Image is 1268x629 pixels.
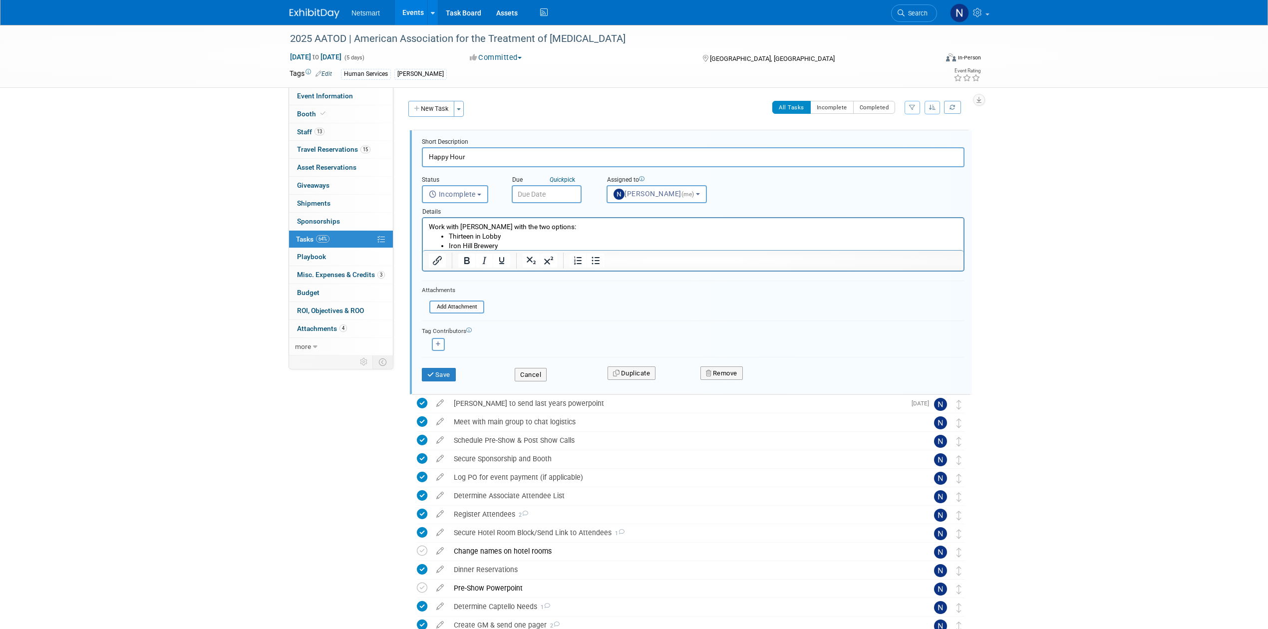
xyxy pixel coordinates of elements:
[956,437,961,446] i: Move task
[289,266,393,284] a: Misc. Expenses & Credits3
[289,302,393,319] a: ROI, Objectives & ROO
[934,601,947,614] img: Nina Finn
[422,138,964,147] div: Short Description
[289,123,393,141] a: Staff13
[449,580,914,597] div: Pre-Show Powerpoint
[957,54,981,61] div: In-Person
[607,185,707,203] button: [PERSON_NAME](me)
[934,490,947,503] img: Nina Finn
[297,199,330,207] span: Shipments
[355,355,373,368] td: Personalize Event Tab Strip
[608,366,655,380] button: Duplicate
[422,325,964,335] div: Tag Contributors
[26,13,535,23] li: Thirteen in Lobby
[449,432,914,449] div: Schedule Pre-Show & Post Show Calls
[449,561,914,578] div: Dinner Reservations
[297,110,327,118] span: Booth
[548,176,577,184] a: Quickpick
[6,4,535,13] p: Work with [PERSON_NAME] with the two options:
[449,598,914,615] div: Determine Captello Needs
[449,413,914,430] div: Meet with main group to chat logistics
[700,366,743,380] button: Remove
[423,218,963,250] iframe: Rich Text Area
[956,400,961,409] i: Move task
[289,320,393,337] a: Attachments4
[950,3,969,22] img: Nina Finn
[360,146,370,153] span: 15
[26,23,535,32] li: Iron Hill Brewery
[458,254,475,268] button: Bold
[289,195,393,212] a: Shipments
[316,70,332,77] a: Edit
[956,474,961,483] i: Move task
[290,68,332,80] td: Tags
[449,395,906,412] div: [PERSON_NAME] to send last years powerpoint
[587,254,604,268] button: Bullet list
[540,254,557,268] button: Superscript
[297,92,353,100] span: Event Information
[449,524,914,541] div: Secure Hotel Room Block/Send Link to Attendees
[853,101,896,114] button: Completed
[5,4,536,32] body: Rich Text Area. Press ALT-0 for help.
[351,9,380,17] span: Netsmart
[431,584,449,593] a: edit
[476,254,493,268] button: Italic
[297,271,385,279] span: Misc. Expenses & Credits
[934,453,947,466] img: Nina Finn
[339,324,347,332] span: 4
[373,355,393,368] td: Toggle Event Tabs
[934,472,947,485] img: Nina Finn
[956,529,961,539] i: Move task
[431,454,449,463] a: edit
[295,342,311,350] span: more
[289,87,393,105] a: Event Information
[289,338,393,355] a: more
[956,492,961,502] i: Move task
[431,510,449,519] a: edit
[537,604,550,611] span: 1
[289,213,393,230] a: Sponsorships
[431,547,449,556] a: edit
[297,128,324,136] span: Staff
[449,469,914,486] div: Log PO for event payment (if applicable)
[431,399,449,408] a: edit
[891,4,937,22] a: Search
[449,450,914,467] div: Secure Sponsorship and Booth
[297,324,347,332] span: Attachments
[607,176,731,185] div: Assigned to
[934,509,947,522] img: Nina Finn
[289,284,393,302] a: Budget
[956,566,961,576] i: Move task
[934,435,947,448] img: Nina Finn
[289,159,393,176] a: Asset Reservations
[956,548,961,557] i: Move task
[290,52,342,61] span: [DATE] [DATE]
[878,52,981,67] div: Event Format
[550,176,564,183] i: Quick
[289,231,393,248] a: Tasks64%
[431,565,449,574] a: edit
[512,185,582,203] input: Due Date
[956,511,961,520] i: Move task
[431,417,449,426] a: edit
[287,30,922,48] div: 2025 AATOD | American Association for the Treatment of [MEDICAL_DATA]
[297,217,340,225] span: Sponsorships
[343,54,364,61] span: (5 days)
[296,235,329,243] span: Tasks
[422,147,964,167] input: Name of task or a short description
[431,436,449,445] a: edit
[341,69,391,79] div: Human Services
[710,55,835,62] span: [GEOGRAPHIC_DATA], [GEOGRAPHIC_DATA]
[394,69,447,79] div: [PERSON_NAME]
[431,602,449,611] a: edit
[297,145,370,153] span: Travel Reservations
[912,400,934,407] span: [DATE]
[934,416,947,429] img: Nina Finn
[944,101,961,114] a: Refresh
[466,52,526,63] button: Committed
[431,473,449,482] a: edit
[422,203,964,217] div: Details
[431,491,449,500] a: edit
[297,163,356,171] span: Asset Reservations
[311,53,320,61] span: to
